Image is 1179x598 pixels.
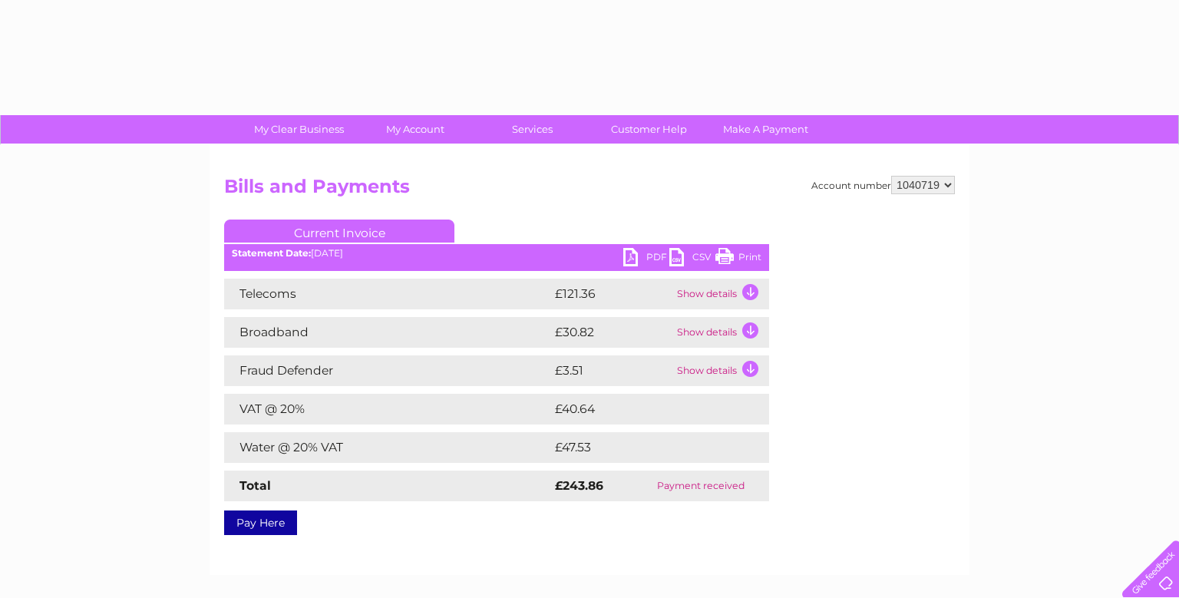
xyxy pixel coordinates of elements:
a: My Account [352,115,479,144]
a: My Clear Business [236,115,362,144]
td: Fraud Defender [224,355,551,386]
td: £3.51 [551,355,673,386]
a: Make A Payment [702,115,829,144]
b: Statement Date: [232,247,311,259]
div: [DATE] [224,248,769,259]
td: Water @ 20% VAT [224,432,551,463]
td: £47.53 [551,432,737,463]
strong: £243.86 [555,478,603,493]
td: £40.64 [551,394,739,425]
a: Customer Help [586,115,712,144]
a: Print [715,248,761,270]
td: Payment received [632,471,769,501]
a: Services [469,115,596,144]
strong: Total [239,478,271,493]
a: Pay Here [224,510,297,535]
a: PDF [623,248,669,270]
td: £30.82 [551,317,673,348]
td: VAT @ 20% [224,394,551,425]
td: Broadband [224,317,551,348]
td: Show details [673,355,769,386]
td: £121.36 [551,279,673,309]
td: Telecoms [224,279,551,309]
h2: Bills and Payments [224,176,955,205]
a: Current Invoice [224,220,454,243]
a: CSV [669,248,715,270]
td: Show details [673,317,769,348]
div: Account number [811,176,955,194]
td: Show details [673,279,769,309]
